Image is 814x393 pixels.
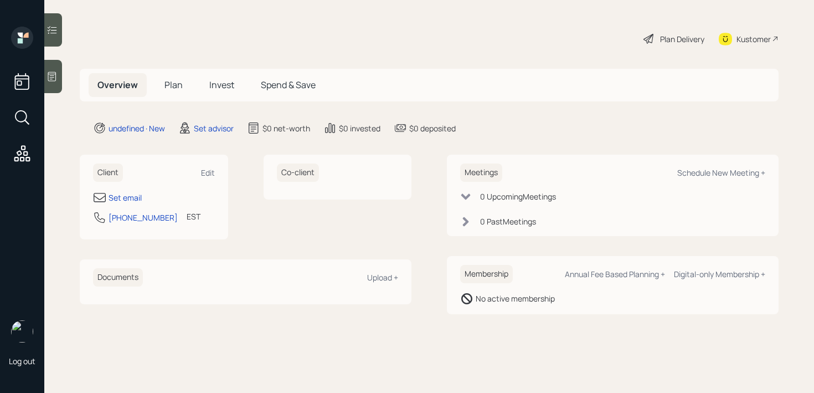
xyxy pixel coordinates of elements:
div: No active membership [476,293,555,304]
h6: Meetings [460,164,502,182]
span: Plan [164,79,183,91]
div: Log out [9,356,35,366]
h6: Membership [460,265,513,283]
div: Plan Delivery [660,33,704,45]
div: $0 net-worth [262,123,310,134]
div: $0 deposited [409,123,456,134]
div: Set email [109,192,142,203]
h6: Co-client [277,164,319,182]
div: undefined · New [109,123,165,134]
div: [PHONE_NUMBER] [109,212,178,223]
div: Kustomer [736,33,771,45]
div: EST [187,211,200,222]
div: Digital-only Membership + [674,269,765,279]
span: Spend & Save [261,79,316,91]
div: $0 invested [339,123,380,134]
div: 0 Upcoming Meeting s [480,191,556,202]
div: Edit [201,167,215,178]
span: Overview [97,79,138,91]
div: Schedule New Meeting + [677,167,765,178]
h6: Client [93,164,123,182]
div: Set advisor [194,123,234,134]
img: retirable_logo.png [11,320,33,343]
span: Invest [209,79,234,91]
div: 0 Past Meeting s [480,216,536,227]
div: Upload + [367,272,398,283]
h6: Documents [93,268,143,287]
div: Annual Fee Based Planning + [565,269,665,279]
